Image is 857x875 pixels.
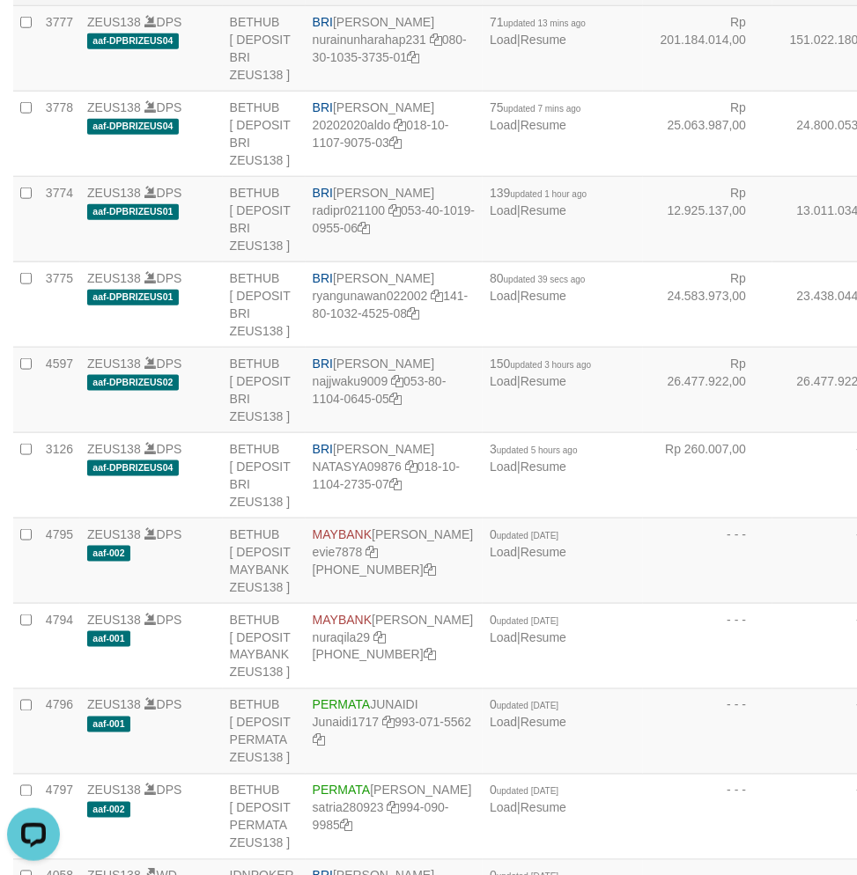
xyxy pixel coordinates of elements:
[87,100,141,114] a: ZEUS138
[497,445,578,455] span: updated 5 hours ago
[490,100,580,114] span: 75
[643,262,772,348] td: Rp 24.583.973,00
[490,527,566,559] span: |
[340,819,352,833] a: Copy 9940909985 to clipboard
[521,545,566,559] a: Resume
[87,119,179,134] span: aaf-DPBRIZEUS04
[504,18,586,28] span: updated 13 mins ago
[313,630,370,644] a: nuraqila29
[490,357,591,371] span: 150
[521,716,566,730] a: Resume
[80,775,223,860] td: DPS
[87,546,130,561] span: aaf-002
[431,289,443,303] a: Copy ryangunawan022002 to clipboard
[373,630,386,644] a: Copy nuraqila29 to clipboard
[490,271,585,285] span: 80
[223,689,306,775] td: BETHUB [ DEPOSIT PERMATA ZEUS138 ]
[313,716,380,730] a: Junaidi1717
[80,604,223,689] td: DPS
[521,33,566,47] a: Resume
[405,460,417,474] a: Copy NATASYA09876 to clipboard
[504,275,586,284] span: updated 39 secs ago
[358,221,370,235] a: Copy 053401019095506 to clipboard
[39,604,80,689] td: 4794
[490,186,587,217] span: |
[313,460,402,474] a: NATASYA09876
[313,118,391,132] a: 20202020aldo
[521,801,566,815] a: Resume
[313,100,333,114] span: BRI
[223,518,306,604] td: BETHUB [ DEPOSIT MAYBANK ZEUS138 ]
[643,689,772,775] td: - - -
[223,348,306,433] td: BETHUB [ DEPOSIT BRI ZEUS138 ]
[424,648,436,662] a: Copy 8743968600 to clipboard
[511,189,587,199] span: updated 1 hour ago
[490,186,587,200] span: 139
[306,775,483,860] td: [PERSON_NAME] 994-090-9985
[407,306,419,320] a: Copy 141801032452508 to clipboard
[87,290,179,305] span: aaf-DPBRIZEUS01
[39,518,80,604] td: 4795
[521,630,566,644] a: Resume
[643,348,772,433] td: Rp 26.477.922,00
[223,262,306,348] td: BETHUB [ DEPOSIT BRI ZEUS138 ]
[490,15,586,47] span: |
[87,802,130,817] span: aaf-002
[39,775,80,860] td: 4797
[521,203,566,217] a: Resume
[389,136,402,150] a: Copy 018101107907503 to clipboard
[490,442,578,474] span: |
[87,631,130,646] span: aaf-001
[490,33,517,47] a: Load
[643,433,772,518] td: Rp 260.007,00
[80,92,223,177] td: DPS
[313,442,333,456] span: BRI
[643,518,772,604] td: - - -
[490,15,586,29] span: 71
[521,118,566,132] a: Resume
[389,477,402,491] a: Copy 018101104273507 to clipboard
[313,203,386,217] a: radipr021100
[87,33,179,48] span: aaf-DPBRIZEUS04
[87,442,141,456] a: ZEUS138
[388,203,401,217] a: Copy radipr021100 to clipboard
[313,783,371,798] span: PERMATA
[497,616,558,626] span: updated [DATE]
[80,6,223,92] td: DPS
[306,262,483,348] td: [PERSON_NAME] 141-80-1032-4525-08
[7,7,60,60] button: Open LiveChat chat widget
[87,186,141,200] a: ZEUS138
[521,374,566,388] a: Resume
[490,374,517,388] a: Load
[313,613,372,627] span: MAYBANK
[388,801,400,815] a: Copy satria280923 to clipboard
[223,177,306,262] td: BETHUB [ DEPOSIT BRI ZEUS138 ]
[306,604,483,689] td: [PERSON_NAME] [PHONE_NUMBER]
[490,716,517,730] a: Load
[313,698,371,712] span: PERMATA
[382,716,395,730] a: Copy Junaidi1717 to clipboard
[39,262,80,348] td: 3775
[80,177,223,262] td: DPS
[313,186,333,200] span: BRI
[490,118,517,132] a: Load
[87,204,179,219] span: aaf-DPBRIZEUS01
[313,33,426,47] a: nurainunharahap231
[391,374,403,388] a: Copy najjwaku9009 to clipboard
[223,92,306,177] td: BETHUB [ DEPOSIT BRI ZEUS138 ]
[504,104,581,114] span: updated 7 mins ago
[643,92,772,177] td: Rp 25.063.987,00
[306,689,483,775] td: JUNAIDI 993-071-5562
[490,801,517,815] a: Load
[490,442,578,456] span: 3
[490,545,517,559] a: Load
[39,689,80,775] td: 4796
[87,783,141,798] a: ZEUS138
[643,604,772,689] td: - - -
[313,527,372,541] span: MAYBANK
[366,545,378,559] a: Copy evie7878 to clipboard
[39,433,80,518] td: 3126
[87,357,141,371] a: ZEUS138
[306,433,483,518] td: [PERSON_NAME] 018-10-1104-2735-07
[490,289,517,303] a: Load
